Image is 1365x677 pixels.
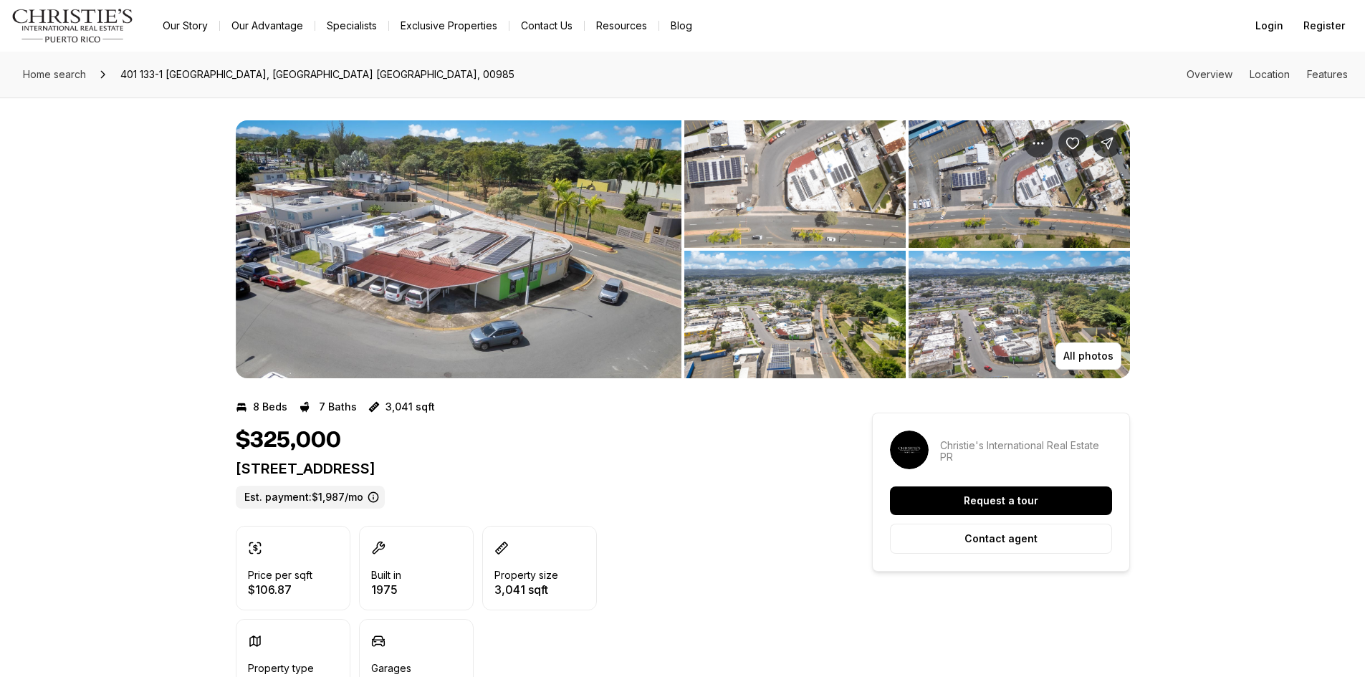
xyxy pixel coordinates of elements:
p: Contact agent [964,533,1038,544]
p: Built in [371,570,401,581]
a: Our Story [151,16,219,36]
p: Christie's International Real Estate PR [940,440,1112,463]
a: Skip to: Features [1307,68,1348,80]
a: Specialists [315,16,388,36]
a: Skip to: Location [1250,68,1290,80]
button: View image gallery [684,251,906,378]
p: 1975 [371,584,401,595]
a: Exclusive Properties [389,16,509,36]
p: $106.87 [248,584,312,595]
button: Request a tour [890,486,1112,515]
div: Listing Photos [236,120,1130,378]
button: Contact Us [509,16,584,36]
button: All photos [1055,342,1121,370]
nav: Page section menu [1187,69,1348,80]
span: Login [1255,20,1283,32]
p: Property type [248,663,314,674]
label: Est. payment: $1,987/mo [236,486,385,509]
a: Home search [17,63,92,86]
a: Our Advantage [220,16,315,36]
p: 3,041 sqft [494,584,558,595]
a: Resources [585,16,658,36]
span: Register [1303,20,1345,32]
span: Home search [23,68,86,80]
h1: $325,000 [236,427,341,454]
button: Save Property: 401 133-1 VILLA CAROLINA [1058,129,1087,158]
p: Garages [371,663,411,674]
p: Price per sqft [248,570,312,581]
a: Skip to: Overview [1187,68,1232,80]
a: Blog [659,16,704,36]
span: 401 133-1 [GEOGRAPHIC_DATA], [GEOGRAPHIC_DATA] [GEOGRAPHIC_DATA], 00985 [115,63,520,86]
button: Property options [1024,129,1053,158]
button: Contact agent [890,524,1112,554]
p: All photos [1063,350,1113,362]
p: Property size [494,570,558,581]
button: Register [1295,11,1354,40]
p: [STREET_ADDRESS] [236,460,820,477]
button: View image gallery [236,120,681,378]
img: logo [11,9,134,43]
button: View image gallery [684,120,906,248]
p: 3,041 sqft [385,401,435,413]
p: 7 Baths [319,401,357,413]
p: 8 Beds [253,401,287,413]
button: View image gallery [909,120,1130,248]
li: 1 of 4 [236,120,681,378]
button: Share Property: 401 133-1 VILLA CAROLINA [1093,129,1121,158]
p: Request a tour [964,495,1038,506]
button: Login [1247,11,1292,40]
li: 2 of 4 [684,120,1130,378]
button: View image gallery [909,251,1130,378]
